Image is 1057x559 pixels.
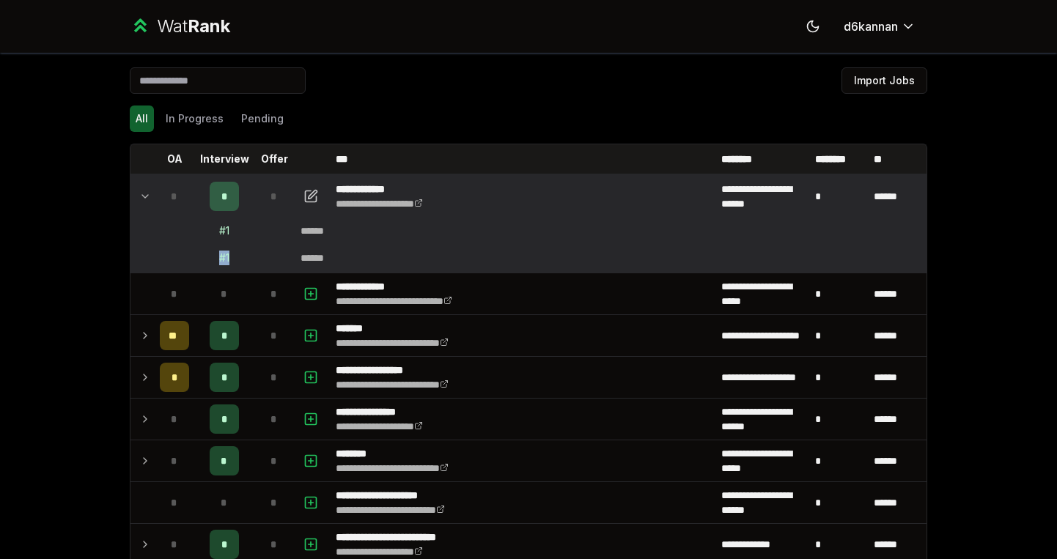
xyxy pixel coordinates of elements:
[160,105,229,132] button: In Progress
[261,152,288,166] p: Offer
[841,67,927,94] button: Import Jobs
[844,18,898,35] span: d6kannan
[157,15,230,38] div: Wat
[200,152,249,166] p: Interview
[219,223,229,238] div: # 1
[219,251,229,265] div: # 1
[832,13,927,40] button: d6kannan
[188,15,230,37] span: Rank
[167,152,183,166] p: OA
[130,15,230,38] a: WatRank
[235,105,290,132] button: Pending
[130,105,154,132] button: All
